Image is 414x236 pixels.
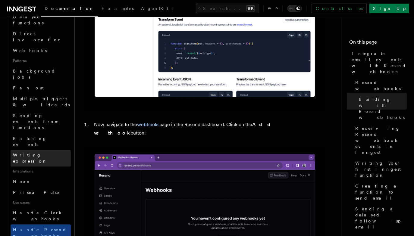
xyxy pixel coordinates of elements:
span: Writing your first Inngest function [355,160,407,178]
a: AgentKit [137,2,177,16]
span: Integrations [11,167,71,176]
a: Batching events [11,133,71,150]
a: Contact sales [312,4,367,13]
a: Sending events from functions [11,110,71,133]
a: Fan out [11,82,71,93]
h4: On this page [349,39,407,48]
a: Background jobs [11,66,71,82]
span: Examples [102,6,134,11]
a: Resend webhooks [353,77,407,94]
span: Handle Clerk webhooks [13,211,63,222]
span: Resend webhooks [355,79,407,92]
span: Batching events [13,136,47,147]
a: Writing expression [11,150,71,167]
a: Documentation [41,2,98,17]
a: Sign Up [369,4,409,13]
a: Receiving Resend webhook events in Inngest [353,123,407,158]
span: Creating a function to send email [355,183,407,201]
a: Delayed functions [11,11,71,28]
span: Background jobs [13,69,55,79]
a: Webhooks [11,45,71,56]
span: Patterns [11,56,71,66]
a: Direct invocation [11,28,71,45]
span: Building with Resend webhooks [359,96,407,120]
span: Sending a delayed follow-up email [355,206,407,230]
a: Prisma Pulse [11,187,71,198]
span: Multiple triggers & wildcards [13,96,70,107]
span: Webhooks [13,48,47,53]
span: Receiving Resend webhook events in Inngest [355,125,407,155]
span: Prisma Pulse [13,190,60,195]
button: Search...⌘K [196,4,259,13]
span: AgentKit [141,6,173,11]
a: Handle Clerk webhooks [11,208,71,225]
span: Integrate email events with Resend webhooks [352,51,407,75]
span: Writing expression [13,153,47,164]
span: Neon [13,179,31,184]
a: webhooks [137,122,159,127]
kbd: ⌘K [246,5,255,11]
span: Use cases [11,198,71,208]
a: Creating a function to send email [353,181,407,203]
li: Now navigate to the page in the Resend dashboard. Click on the button: [92,120,325,137]
strong: Add webhook [94,122,275,136]
a: Integrate email events with Resend webhooks [349,48,407,77]
button: Toggle dark mode [287,5,302,12]
span: Direct invocation [13,31,62,42]
a: Neon [11,176,71,187]
a: Multiple triggers & wildcards [11,93,71,110]
a: Examples [98,2,137,16]
span: Sending events from functions [13,113,58,130]
a: Sending a delayed follow-up email [353,203,407,232]
span: Fan out [13,85,44,90]
a: Writing your first Inngest function [353,158,407,181]
a: Building with Resend webhooks [356,94,407,123]
span: Documentation [45,6,94,11]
